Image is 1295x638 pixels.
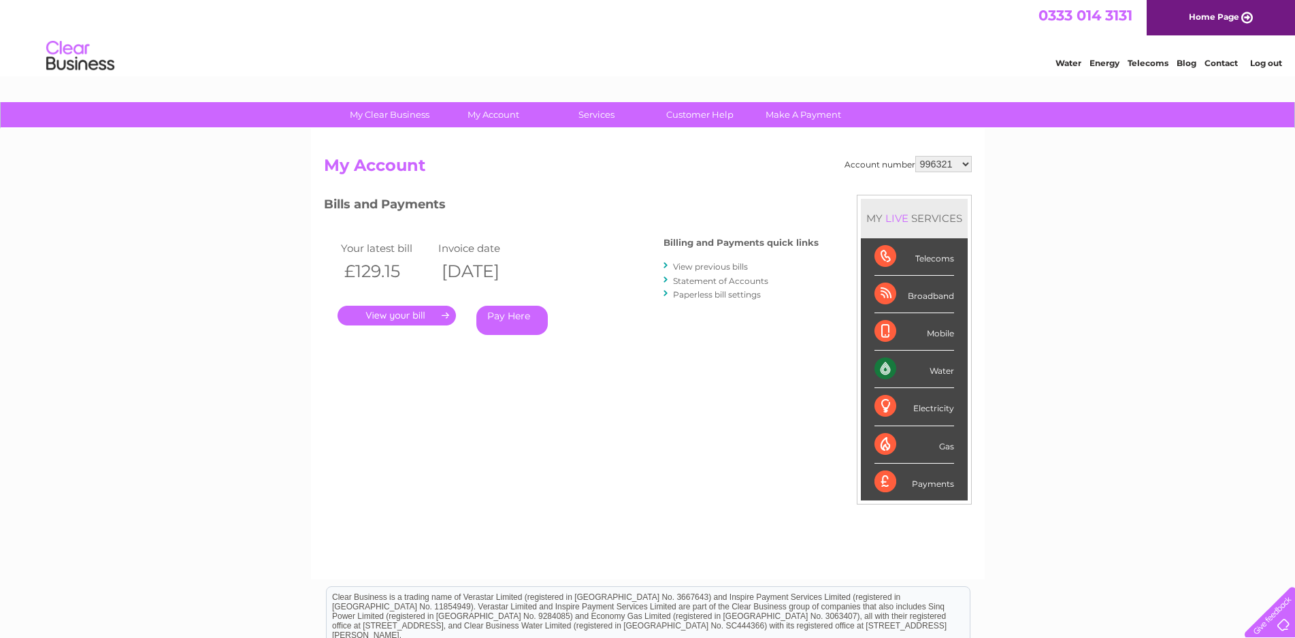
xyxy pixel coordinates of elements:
[1089,58,1119,68] a: Energy
[324,156,972,182] h2: My Account
[874,388,954,426] div: Electricity
[333,102,446,127] a: My Clear Business
[1038,7,1132,24] a: 0333 014 3131
[663,238,819,248] h4: Billing and Payments quick links
[1128,58,1168,68] a: Telecoms
[673,261,748,272] a: View previous bills
[437,102,549,127] a: My Account
[883,212,911,225] div: LIVE
[874,276,954,313] div: Broadband
[874,426,954,464] div: Gas
[874,351,954,388] div: Water
[874,238,954,276] div: Telecoms
[540,102,653,127] a: Services
[324,195,819,219] h3: Bills and Payments
[435,257,533,285] th: [DATE]
[747,102,859,127] a: Make A Payment
[644,102,756,127] a: Customer Help
[673,276,768,286] a: Statement of Accounts
[845,156,972,172] div: Account number
[338,306,456,325] a: .
[861,199,968,238] div: MY SERVICES
[1250,58,1282,68] a: Log out
[1177,58,1196,68] a: Blog
[327,7,970,66] div: Clear Business is a trading name of Verastar Limited (registered in [GEOGRAPHIC_DATA] No. 3667643...
[476,306,548,335] a: Pay Here
[338,257,436,285] th: £129.15
[1055,58,1081,68] a: Water
[46,35,115,77] img: logo.png
[874,313,954,351] div: Mobile
[338,239,436,257] td: Your latest bill
[435,239,533,257] td: Invoice date
[874,464,954,500] div: Payments
[673,289,761,300] a: Paperless bill settings
[1204,58,1238,68] a: Contact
